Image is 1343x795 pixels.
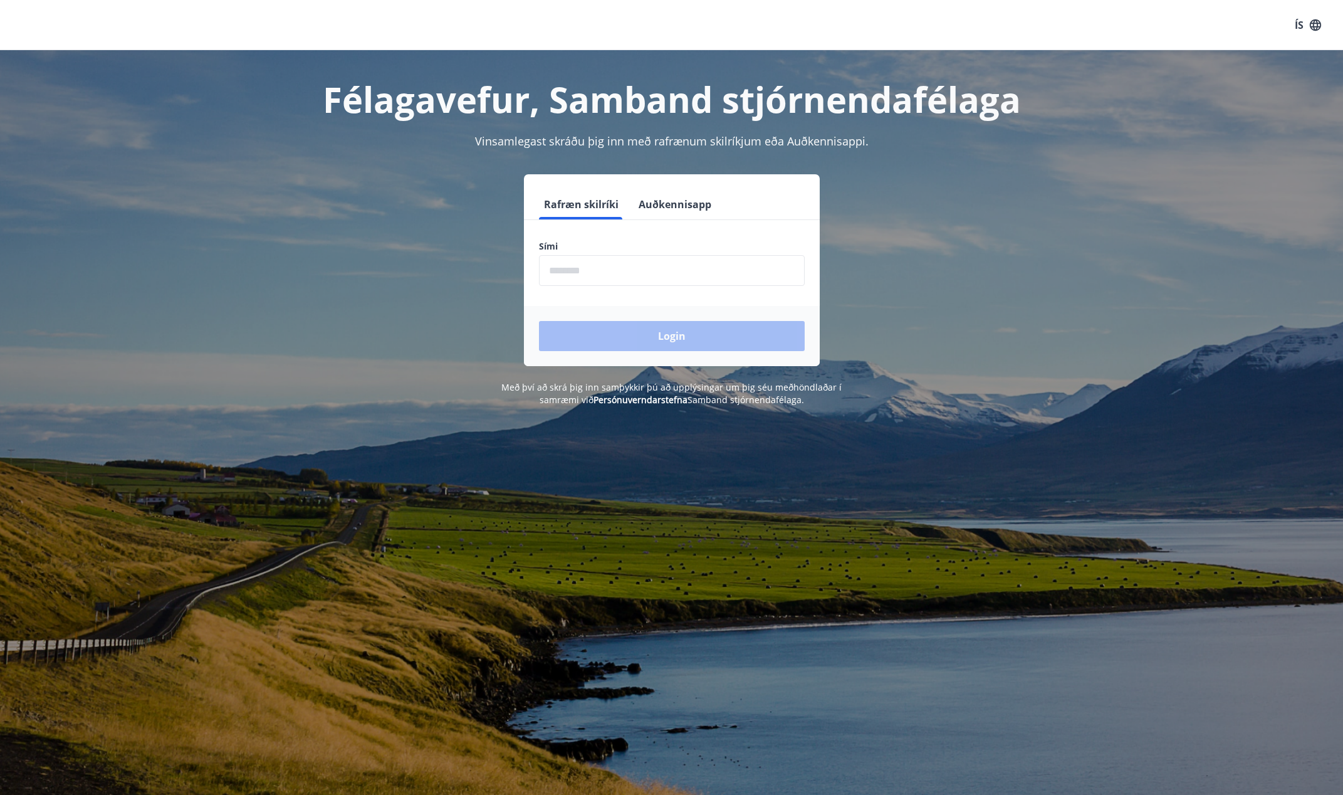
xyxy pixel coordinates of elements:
h1: Félagavefur, Samband stjórnendafélaga [236,75,1108,123]
span: Vinsamlegast skráðu þig inn með rafrænum skilríkjum eða Auðkennisappi. [475,134,869,149]
a: Persónuverndarstefna [593,394,687,406]
button: Rafræn skilríki [539,189,624,219]
label: Sími [539,240,805,253]
span: Með því að skrá þig inn samþykkir þú að upplýsingar um þig séu meðhöndlaðar í samræmi við Samband... [501,381,842,406]
button: Auðkennisapp [634,189,716,219]
button: ÍS [1288,14,1328,36]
